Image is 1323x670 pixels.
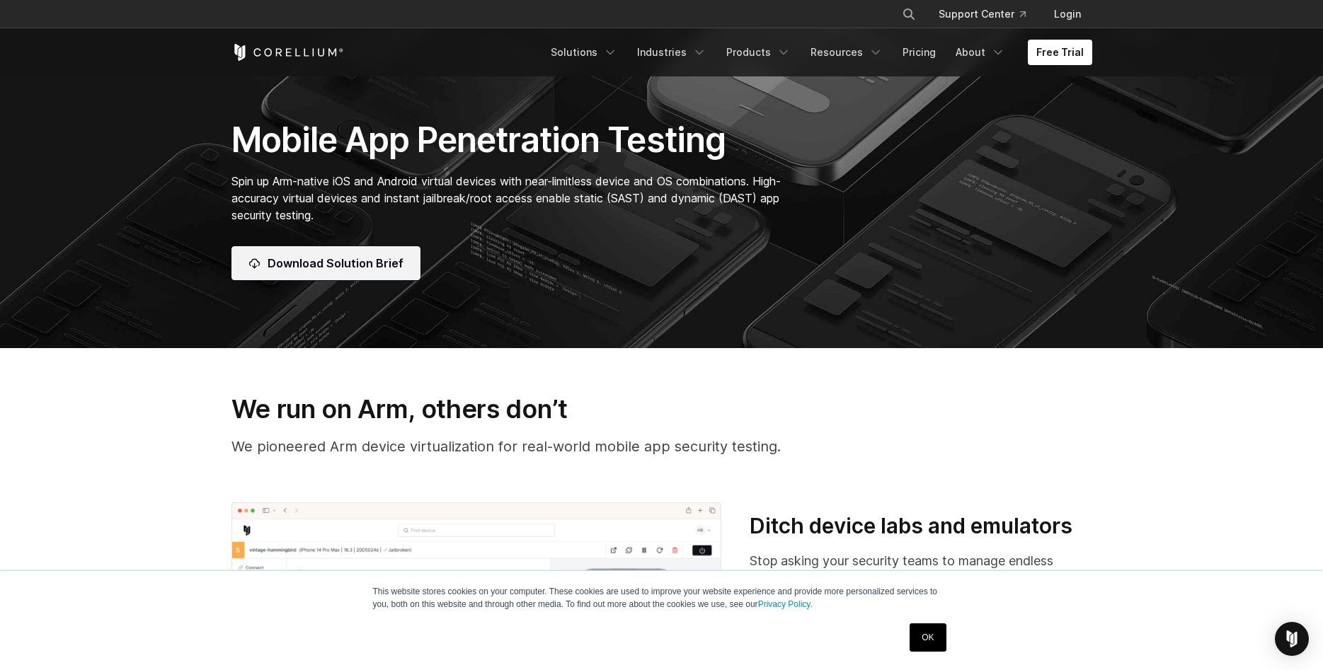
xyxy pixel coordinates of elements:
[885,1,1092,27] div: Navigation Menu
[947,40,1014,65] a: About
[802,40,891,65] a: Resources
[718,40,799,65] a: Products
[1275,622,1309,656] div: Open Intercom Messenger
[231,436,1092,457] p: We pioneered Arm device virtualization for real-world mobile app security testing.
[750,551,1092,589] p: Stop asking your security teams to manage endless physical device and OS combinations.
[268,255,403,272] span: Download Solution Brief
[896,1,922,27] button: Search
[1043,1,1092,27] a: Login
[750,513,1092,540] h3: Ditch device labs and emulators
[542,40,1092,65] div: Navigation Menu
[231,174,781,222] span: Spin up Arm-native iOS and Android virtual devices with near-limitless device and OS combinations...
[231,393,1092,424] h3: We run on Arm, others don’t
[894,40,944,65] a: Pricing
[373,585,951,611] p: This website stores cookies on your computer. These cookies are used to improve your website expe...
[1028,40,1092,65] a: Free Trial
[758,599,813,609] a: Privacy Policy.
[629,40,715,65] a: Industries
[231,119,796,161] h1: Mobile App Penetration Testing
[231,246,420,280] a: Download Solution Brief
[542,40,626,65] a: Solutions
[927,1,1037,27] a: Support Center
[231,44,344,61] a: Corellium Home
[910,623,946,652] a: OK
